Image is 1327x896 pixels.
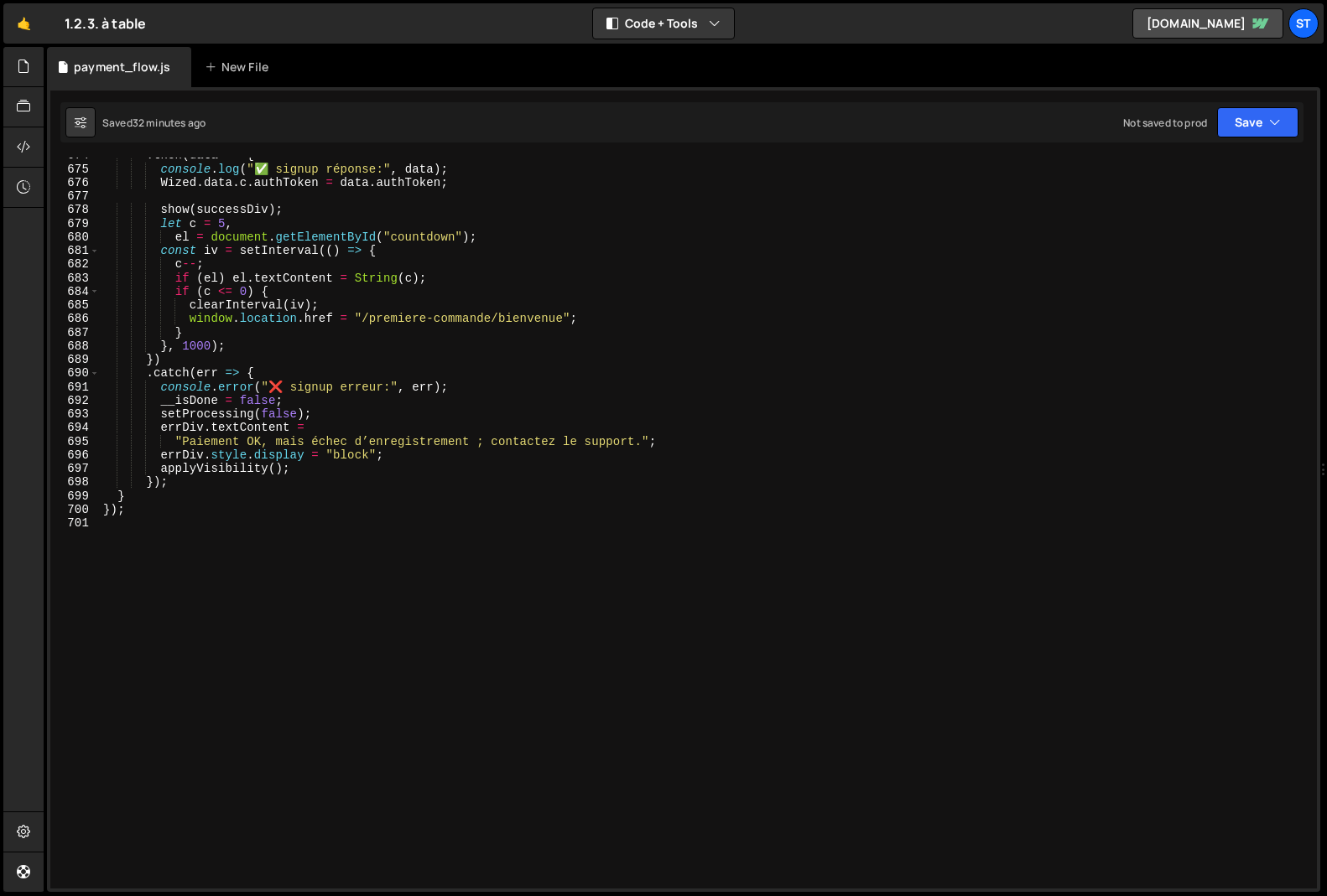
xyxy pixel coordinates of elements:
[50,394,100,407] div: 692
[50,353,100,366] div: 689
[50,298,100,312] div: 685
[50,448,100,462] div: 696
[102,116,206,130] div: Saved
[50,257,100,271] div: 682
[74,59,170,75] div: payment_flow.js
[50,272,100,285] div: 683
[50,189,100,203] div: 677
[205,59,275,75] div: New File
[50,312,100,325] div: 686
[50,421,100,434] div: 694
[50,230,100,244] div: 680
[1123,116,1207,130] div: Not saved to prod
[50,326,100,339] div: 687
[3,3,44,44] a: 🤙
[1132,8,1283,39] a: [DOMAIN_NAME]
[1217,107,1298,137] button: Save
[50,366,100,380] div: 690
[50,489,100,503] div: 699
[50,339,100,353] div: 688
[50,381,100,394] div: 691
[50,516,100,530] div: 701
[1288,8,1319,39] a: St
[50,176,100,189] div: 676
[133,116,206,130] div: 32 minutes ago
[50,435,100,448] div: 695
[50,217,100,230] div: 679
[50,163,100,176] div: 675
[50,475,100,489] div: 698
[50,407,100,421] div: 693
[50,203,100,216] div: 678
[593,8,734,39] button: Code + Tools
[50,244,100,257] div: 681
[50,462,100,475] div: 697
[65,13,146,34] div: 1.2.3. à table
[50,503,100,516] div: 700
[50,285,100,298] div: 684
